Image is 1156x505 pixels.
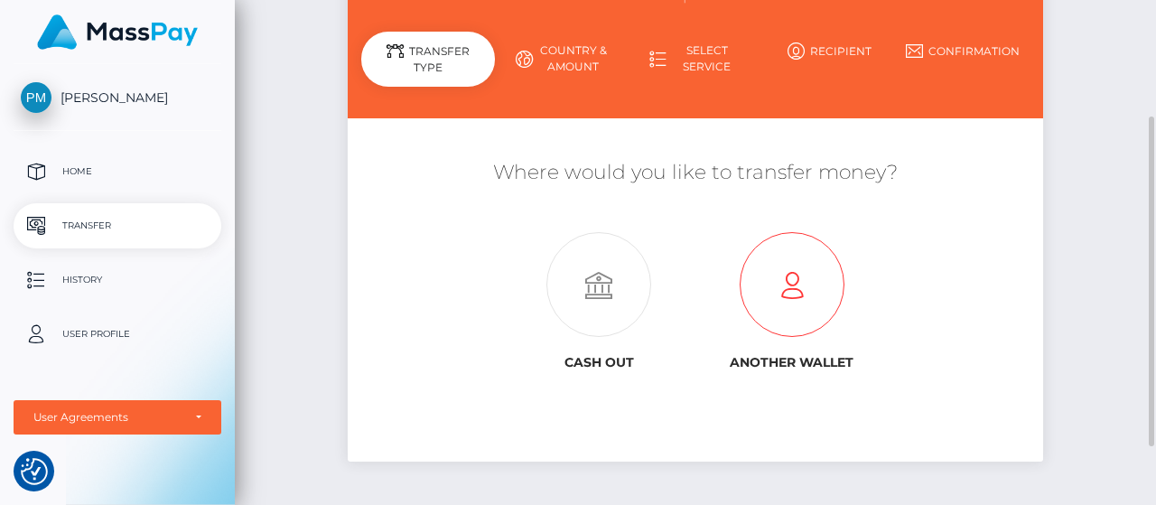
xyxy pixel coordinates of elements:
a: Transfer [14,203,221,248]
h6: Another wallet [709,355,875,370]
h6: Cash out [516,355,682,370]
a: Country & Amount [495,35,629,82]
div: User Agreements [33,410,182,425]
p: User Profile [21,321,214,348]
h5: Where would you like to transfer money? [361,159,1030,187]
p: Home [21,158,214,185]
button: Consent Preferences [21,458,48,485]
a: Recipient [762,35,896,67]
button: User Agreements [14,400,221,435]
img: Revisit consent button [21,458,48,485]
p: Transfer [21,212,214,239]
div: Transfer Type [361,32,495,87]
a: Home [14,149,221,194]
span: [PERSON_NAME] [14,89,221,106]
a: Select Service [629,35,762,82]
p: History [21,267,214,294]
img: MassPay [37,14,198,50]
a: User Profile [14,312,221,357]
a: Confirmation [896,35,1030,67]
a: History [14,257,221,303]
